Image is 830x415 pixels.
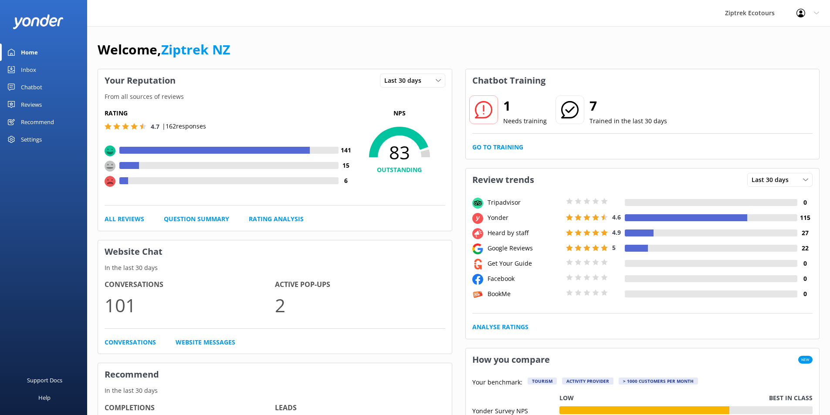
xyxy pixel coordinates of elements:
div: Help [38,389,51,406]
p: In the last 30 days [98,386,452,395]
h2: 1 [503,95,547,116]
h5: Rating [105,108,354,118]
div: Recommend [21,113,54,131]
p: Low [559,393,574,403]
h4: OUTSTANDING [354,165,445,175]
h4: 22 [797,243,813,253]
div: Heard by staff [485,228,564,238]
h4: 6 [339,176,354,186]
span: 4.6 [612,213,621,221]
img: yonder-white-logo.png [13,14,63,29]
h4: 141 [339,145,354,155]
span: Last 30 days [752,175,794,185]
p: 101 [105,290,275,320]
div: Get Your Guide [485,259,564,268]
h4: 115 [797,213,813,223]
div: BookMe [485,289,564,299]
a: All Reviews [105,214,144,224]
a: Rating Analysis [249,214,304,224]
div: Settings [21,131,42,148]
div: Inbox [21,61,36,78]
div: Google Reviews [485,243,564,253]
a: Analyse Ratings [472,322,528,332]
span: 83 [354,142,445,163]
h3: Recommend [98,363,452,386]
p: | 162 responses [162,121,206,131]
span: 5 [612,243,616,252]
h3: Website Chat [98,240,452,263]
h2: 7 [589,95,667,116]
p: Needs training [503,116,547,126]
a: Conversations [105,337,156,347]
div: Facebook [485,274,564,283]
div: Reviews [21,96,42,113]
p: From all sources of reviews [98,92,452,101]
h4: 0 [797,289,813,299]
h4: 0 [797,198,813,207]
div: > 1000 customers per month [619,378,698,385]
span: New [798,356,813,364]
div: Yonder Survey NPS [472,406,559,414]
div: Tripadvisor [485,198,564,207]
h3: Chatbot Training [466,69,552,92]
a: Ziptrek NZ [161,40,230,58]
span: 4.7 [151,122,159,131]
h3: Your Reputation [98,69,182,92]
span: 4.9 [612,228,621,236]
div: Support Docs [27,371,62,389]
p: 2 [275,290,445,320]
div: Activity Provider [562,378,613,385]
h4: 15 [339,161,354,170]
h3: How you compare [466,348,556,371]
h4: 0 [797,259,813,268]
p: Trained in the last 30 days [589,116,667,126]
h4: 27 [797,228,813,238]
h4: 0 [797,274,813,283]
h3: Review trends [466,169,541,191]
div: Home [21,44,38,61]
span: Last 30 days [384,76,427,85]
a: Go to Training [472,142,523,152]
h4: Leads [275,402,445,414]
h4: Completions [105,402,275,414]
p: NPS [354,108,445,118]
a: Question Summary [164,214,229,224]
h1: Welcome, [98,39,230,60]
a: Website Messages [176,337,235,347]
div: Yonder [485,213,564,223]
p: Your benchmark: [472,378,522,388]
h4: Conversations [105,279,275,290]
div: Chatbot [21,78,42,96]
p: Best in class [769,393,813,403]
div: Tourism [528,378,557,385]
p: In the last 30 days [98,263,452,273]
h4: Active Pop-ups [275,279,445,290]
